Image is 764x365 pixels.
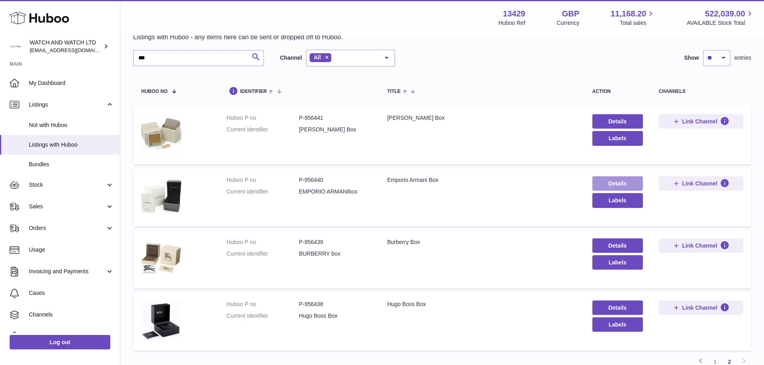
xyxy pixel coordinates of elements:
[141,176,181,216] img: Emporio Armani Box
[499,19,525,27] div: Huboo Ref
[705,8,745,19] span: 522,039.00
[562,8,579,19] strong: GBP
[29,203,105,210] span: Sales
[227,300,299,308] dt: Huboo P no
[659,176,743,191] button: Link Channel
[29,333,114,340] span: Settings
[240,89,267,94] span: identifier
[387,238,576,246] div: Burberry Box
[620,19,655,27] span: Total sales
[592,238,643,253] a: Details
[29,121,114,129] span: Not with Huboo
[227,250,299,258] dt: Current identifier
[592,255,643,270] button: Labels
[133,33,343,42] p: Listings with Huboo - any items here can be sent or dropped off to Huboo.
[29,268,105,275] span: Invoicing and Payments
[227,126,299,133] dt: Current identifier
[682,304,717,311] span: Link Channel
[387,89,400,94] span: title
[227,114,299,122] dt: Huboo P no
[299,188,371,196] dd: EMPORIO ARMANIbox
[734,54,751,62] span: entries
[29,224,105,232] span: Orders
[299,176,371,184] dd: P-956440
[30,47,118,53] span: [EMAIL_ADDRESS][DOMAIN_NAME]
[592,114,643,129] a: Details
[29,246,114,254] span: Usage
[29,289,114,297] span: Cases
[659,114,743,129] button: Link Channel
[387,176,576,184] div: Emporio Armani Box
[684,54,699,62] label: Show
[387,114,576,122] div: [PERSON_NAME] Box
[659,238,743,253] button: Link Channel
[227,238,299,246] dt: Huboo P no
[592,176,643,191] a: Details
[299,300,371,308] dd: P-956438
[29,141,114,149] span: Listings with Huboo
[227,188,299,196] dt: Current identifier
[659,89,743,94] div: channels
[29,181,105,189] span: Stock
[682,180,717,187] span: Link Channel
[610,8,655,27] a: 11,168.20 Total sales
[29,79,114,87] span: My Dashboard
[227,176,299,184] dt: Huboo P no
[687,8,754,27] a: 522,039.00 AVAILABLE Stock Total
[29,161,114,168] span: Bundles
[10,335,110,349] a: Log out
[280,54,302,62] label: Channel
[592,131,643,145] button: Labels
[30,39,102,54] div: WATCH AND WATCH LTD
[227,312,299,320] dt: Current identifier
[557,19,580,27] div: Currency
[314,54,321,60] span: All
[10,40,22,52] img: internalAdmin-13429@internal.huboo.com
[682,242,717,249] span: Link Channel
[141,300,181,341] img: Hugo Boss Box
[141,89,168,94] span: Huboo no
[141,114,181,154] img: MICHAEL KORS Box
[592,300,643,315] a: Details
[610,8,646,19] span: 11,168.20
[592,317,643,332] button: Labels
[592,193,643,208] button: Labels
[299,114,371,122] dd: P-956441
[503,8,525,19] strong: 13429
[299,126,371,133] dd: [PERSON_NAME] Box
[682,118,717,125] span: Link Channel
[299,312,371,320] dd: Hugo Boss Box
[592,89,643,94] div: action
[141,238,181,278] img: Burberry Box
[299,238,371,246] dd: P-956439
[299,250,371,258] dd: BURBERRY box
[29,311,114,319] span: Channels
[659,300,743,315] button: Link Channel
[687,19,754,27] span: AVAILABLE Stock Total
[29,101,105,109] span: Listings
[387,300,576,308] div: Hugo Boss Box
